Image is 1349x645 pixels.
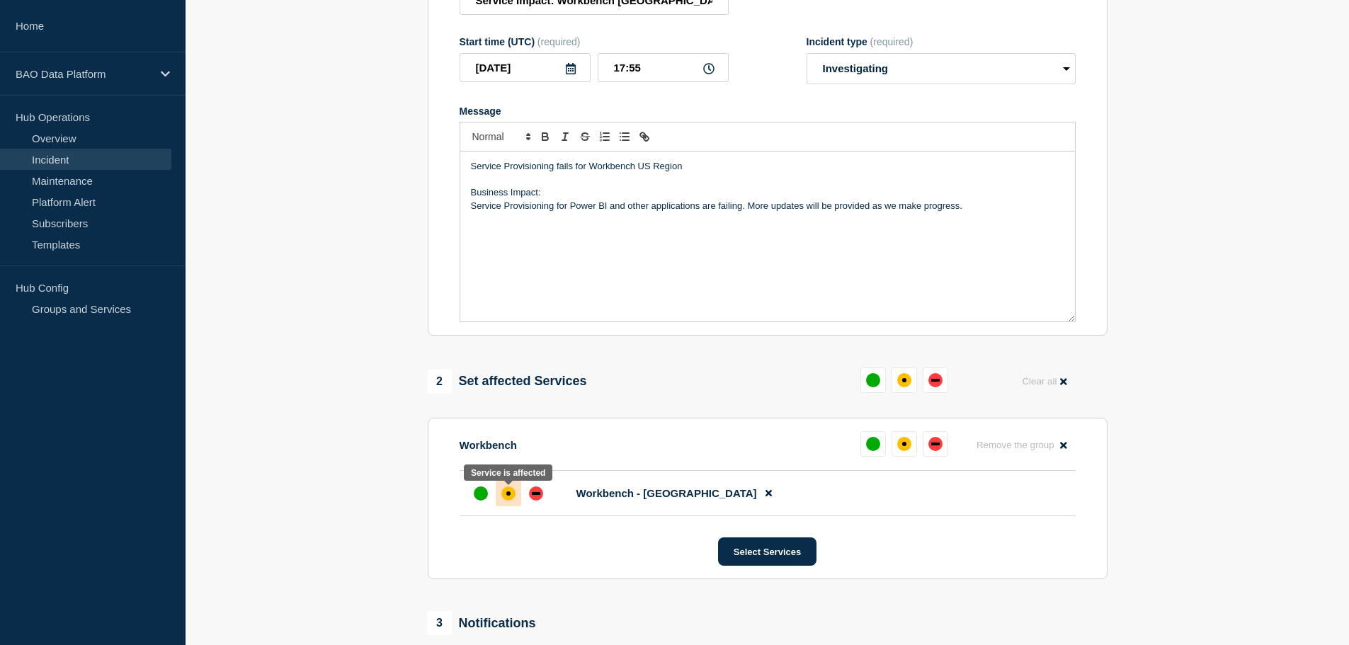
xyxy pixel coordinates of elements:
select: Incident type [807,53,1076,84]
p: BAO Data Platform [16,68,152,80]
button: Toggle strikethrough text [575,128,595,145]
button: up [860,367,886,393]
div: Incident type [807,36,1076,47]
div: affected [897,437,911,451]
div: Start time (UTC) [460,36,729,47]
span: (required) [537,36,581,47]
div: up [866,373,880,387]
div: down [928,437,943,451]
div: up [866,437,880,451]
p: Workbench [460,439,517,451]
div: affected [897,373,911,387]
div: affected [501,486,516,501]
button: Remove the group [968,431,1076,459]
div: Set affected Services [428,370,587,394]
button: Clear all [1013,367,1075,395]
div: down [529,486,543,501]
p: Service Provisioning fails for Workbench US Region [471,160,1064,173]
button: down [923,367,948,393]
span: 2 [428,370,452,394]
button: Select Services [718,537,816,566]
span: Remove the group [977,440,1054,450]
input: YYYY-MM-DD [460,53,591,82]
button: affected [892,431,917,457]
button: up [860,431,886,457]
span: (required) [870,36,913,47]
div: down [928,373,943,387]
button: down [923,431,948,457]
span: Font size [466,128,535,145]
span: 3 [428,611,452,635]
button: Toggle bulleted list [615,128,634,145]
p: Business Impact: [471,186,1064,199]
div: Message [460,152,1075,321]
div: up [474,486,488,501]
button: affected [892,367,917,393]
p: Service Provisioning for Power BI and other applications are failing. More updates will be provid... [471,200,1064,212]
span: Workbench - [GEOGRAPHIC_DATA] [576,487,757,499]
button: Toggle link [634,128,654,145]
div: Notifications [428,611,536,635]
button: Toggle italic text [555,128,575,145]
div: Service is affected [471,468,545,478]
input: HH:MM [598,53,729,82]
button: Toggle ordered list [595,128,615,145]
div: Message [460,105,1076,117]
button: Toggle bold text [535,128,555,145]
